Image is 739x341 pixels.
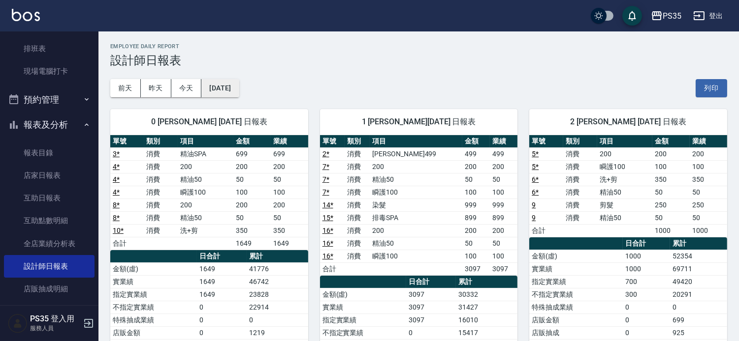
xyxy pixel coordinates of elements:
td: 指定實業績 [529,275,623,288]
td: 15417 [456,326,517,339]
td: 金額(虛) [110,262,197,275]
td: 50 [233,173,271,186]
td: 0 [623,326,670,339]
th: 日合計 [197,250,247,263]
td: 41776 [247,262,308,275]
div: PS35 [663,10,681,22]
td: 店販抽成 [529,326,623,339]
img: Logo [12,9,40,21]
td: 3097 [406,301,456,313]
td: 1000 [690,224,727,237]
td: 1000 [652,224,690,237]
td: 350 [652,173,690,186]
td: 50 [271,211,308,224]
td: 1649 [197,288,247,301]
span: 0 [PERSON_NAME] [DATE] 日報表 [122,117,296,127]
td: 消費 [563,199,597,211]
td: 22914 [247,301,308,313]
a: 互助日報表 [4,187,95,209]
span: 2 [PERSON_NAME] [DATE] 日報表 [541,117,715,127]
th: 累計 [456,276,517,288]
td: 50 [271,173,308,186]
td: 1649 [233,237,271,250]
td: 200 [178,199,233,211]
button: 登出 [689,7,727,25]
td: 50 [490,237,517,250]
a: 費用分析表 [4,300,95,323]
td: 店販金額 [529,313,623,326]
th: 業績 [690,135,727,148]
td: 200 [233,199,271,211]
td: 200 [462,160,490,173]
a: 9 [532,214,536,222]
td: 200 [370,160,462,173]
span: 1 [PERSON_NAME][DATE] 日報表 [332,117,506,127]
td: 消費 [563,211,597,224]
td: 指定實業績 [320,313,407,326]
a: 現場電腦打卡 [4,60,95,83]
td: 1649 [197,262,247,275]
td: 不指定實業績 [320,326,407,339]
td: 3097 [406,313,456,326]
td: 899 [490,211,517,224]
td: 100 [490,250,517,262]
td: 250 [652,199,690,211]
table: a dense table [110,135,308,250]
td: 499 [490,147,517,160]
button: 預約管理 [4,87,95,113]
td: 消費 [144,160,178,173]
a: 店販抽成明細 [4,278,95,300]
th: 類別 [144,135,178,148]
td: 消費 [345,237,370,250]
th: 單號 [529,135,563,148]
td: [PERSON_NAME]499 [370,147,462,160]
td: 700 [623,275,670,288]
td: 合計 [529,224,563,237]
td: 瞬護100 [178,186,233,199]
td: 350 [233,224,271,237]
td: 瞬護100 [597,160,652,173]
td: 精油50 [178,173,233,186]
td: 合計 [320,262,345,275]
td: 精油50 [178,211,233,224]
td: 店販金額 [110,326,197,339]
th: 項目 [370,135,462,148]
td: 200 [462,224,490,237]
th: 金額 [462,135,490,148]
th: 業績 [490,135,517,148]
td: 3097 [406,288,456,301]
td: 200 [597,147,652,160]
td: 消費 [345,211,370,224]
td: 消費 [345,199,370,211]
td: 699 [670,313,727,326]
td: 特殊抽成業績 [529,301,623,313]
td: 100 [490,186,517,199]
button: 昨天 [141,79,171,97]
td: 69711 [670,262,727,275]
a: 全店業績分析表 [4,232,95,255]
button: 報表及分析 [4,112,95,138]
td: 50 [490,173,517,186]
td: 消費 [144,147,178,160]
th: 累計 [670,237,727,250]
th: 單號 [110,135,144,148]
td: 染髮 [370,199,462,211]
td: 消費 [144,186,178,199]
td: 消費 [563,147,597,160]
td: 100 [233,186,271,199]
td: 499 [462,147,490,160]
td: 消費 [563,173,597,186]
button: 前天 [110,79,141,97]
td: 200 [690,147,727,160]
td: 20291 [670,288,727,301]
td: 100 [652,160,690,173]
td: 699 [233,147,271,160]
td: 999 [490,199,517,211]
td: 瞬護100 [370,186,462,199]
td: 實業績 [110,275,197,288]
td: 消費 [144,224,178,237]
td: 49420 [670,275,727,288]
td: 消費 [345,147,370,160]
button: PS35 [647,6,685,26]
td: 消費 [345,250,370,262]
